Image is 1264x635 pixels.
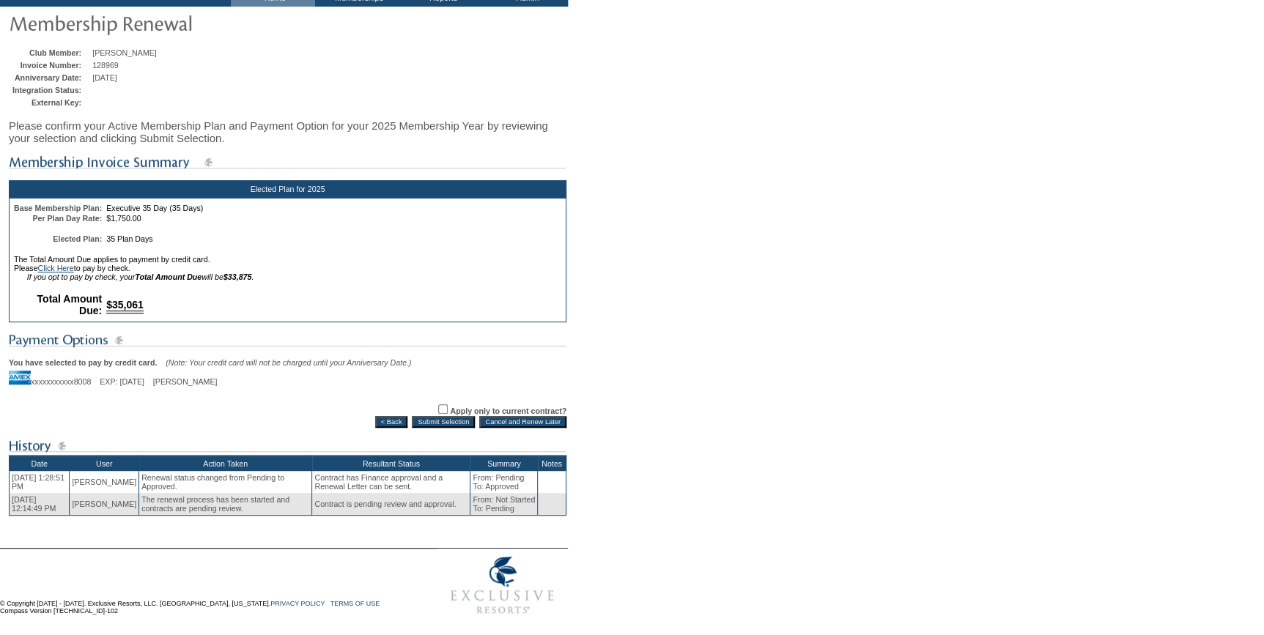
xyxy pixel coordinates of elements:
i: If you opt to pay by check, your will be . [27,272,254,281]
td: The Total Amount Due applies to payment by credit card. Please to pay by check. [12,255,563,281]
span: 128969 [92,61,119,70]
b: Total Amount Due [135,272,202,281]
input: Submit Selection [412,416,475,428]
img: subTtlHistory.gif [9,437,566,455]
b: You have selected to pay by credit card. [9,358,157,367]
input: Cancel and Renew Later [479,416,566,428]
td: [PERSON_NAME] [70,471,139,493]
th: Action Taken [139,456,312,472]
img: Exclusive Resorts [437,549,568,622]
span: [DATE] [92,73,117,82]
a: PRIVACY POLICY [270,600,325,607]
input: < Back [375,416,408,428]
b: Per Plan Day Rate: [32,214,102,223]
td: The renewal process has been started and contracts are pending review. [139,493,312,516]
th: Notes [538,456,566,472]
span: [PERSON_NAME] [92,48,157,57]
td: From: Pending To: Approved [470,471,538,493]
img: icon_cc_amex.gif [9,371,31,385]
td: 35 Plan Days [105,234,563,243]
td: $1,750.00 [105,214,563,223]
b: $33,875 [223,272,252,281]
img: subTtlPaymentOptions.gif [9,331,566,349]
td: Integration Status: [12,86,89,94]
img: pgTtlMembershipRenewal.gif [9,8,302,37]
td: Contract has Finance approval and a Renewal Letter can be sent. [312,471,470,493]
td: External Key: [12,98,89,107]
td: [PERSON_NAME] [70,493,139,516]
b: Elected Plan: [53,234,102,243]
td: Anniversary Date: [12,73,89,82]
td: Renewal status changed from Pending to Approved. [139,471,312,493]
td: Club Member: [12,48,89,57]
td: Contract is pending review and approval. [312,493,470,516]
th: Date [10,456,70,472]
th: Summary [470,456,538,472]
td: Invoice Number: [12,61,89,70]
b: Total Amount Due: [37,293,103,316]
img: subTtlMembershipInvoiceSummary.gif [9,153,566,171]
td: [DATE] 12:14:49 PM [10,493,70,516]
td: From: Not Started To: Pending [470,493,538,516]
div: Elected Plan for 2025 [9,180,566,198]
span: $35,061 [106,299,144,313]
td: Executive 35 Day (35 Days) [105,204,563,212]
th: Resultant Status [312,456,470,472]
a: Click Here [38,264,74,272]
a: TERMS OF USE [330,600,380,607]
span: (Note: Your credit card will not be charged until your Anniversary Date.) [166,358,411,367]
td: [DATE] 1:28:51 PM [10,471,70,493]
div: Please confirm your Active Membership Plan and Payment Option for your 2025 Membership Year by re... [9,112,566,152]
div: xxxxxxxxxxx8008 EXP: [DATE] [PERSON_NAME] [9,367,566,386]
label: Apply only to current contract? [450,406,566,415]
th: User [70,456,139,472]
b: Base Membership Plan: [14,204,102,212]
